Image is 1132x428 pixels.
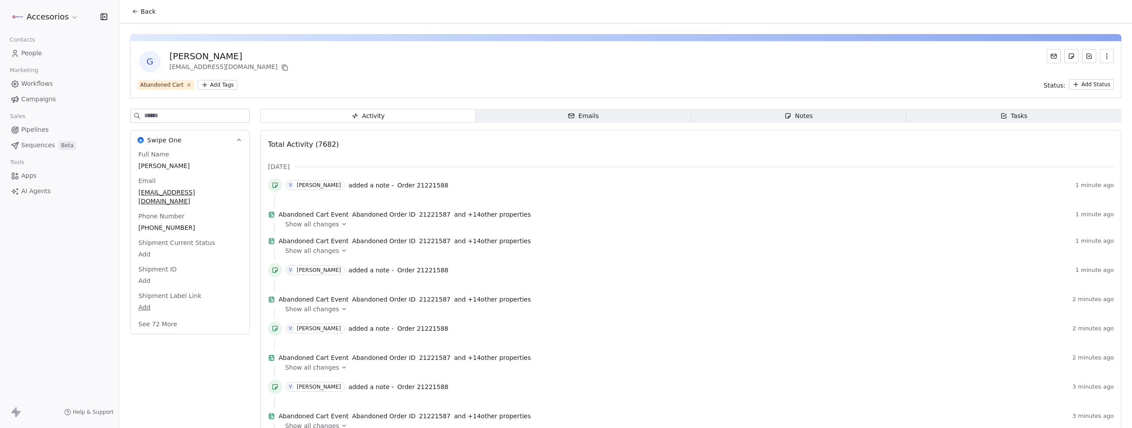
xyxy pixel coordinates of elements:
span: 21221587 [419,353,451,362]
span: and + 14 other properties [454,237,531,245]
span: Abandoned Order ID [352,353,415,362]
span: Order 21221588 [397,267,448,274]
a: Workflows [7,76,112,91]
span: Apps [21,171,37,180]
div: V [289,325,292,332]
span: Order 21221588 [397,325,448,332]
span: Marketing [6,64,42,77]
span: Full Name [137,150,171,159]
span: AI Agents [21,187,51,196]
button: Accesorios [11,9,80,24]
span: and + 14 other properties [454,412,531,420]
div: Swipe OneSwipe One [130,150,249,334]
span: added a note - [348,382,394,391]
span: 1 minute ago [1075,211,1114,218]
span: 21221587 [419,237,451,245]
span: added a note - [348,324,394,333]
span: Shipment Current Status [137,238,217,247]
span: 3 minutes ago [1072,383,1114,390]
span: Shipment Label Link [137,291,203,300]
span: Help & Support [73,409,114,416]
span: Sales [6,110,29,123]
span: Abandoned Cart Event [279,412,348,420]
div: [PERSON_NAME] [297,267,341,273]
span: 21221587 [419,295,451,304]
span: Show all changes [285,220,339,229]
span: Abandoned Order ID [352,412,415,420]
span: Swipe One [147,136,182,145]
span: Shipment ID [137,265,179,274]
span: Contacts [6,33,39,46]
div: Notes [784,111,813,121]
div: [PERSON_NAME] [297,182,341,188]
a: Pipelines [7,122,112,137]
span: Abandoned Order ID [352,237,415,245]
span: Sequences [21,141,55,150]
span: Phone Number [137,212,186,221]
span: and + 14 other properties [454,295,531,304]
span: Workflows [21,79,53,88]
span: added a note - [348,266,394,275]
span: Pipelines [21,125,49,134]
span: 2 minutes ago [1072,325,1114,332]
span: Abandoned Cart Event [279,237,348,245]
span: Order 21221588 [397,383,448,390]
span: and + 14 other properties [454,353,531,362]
div: [EMAIL_ADDRESS][DOMAIN_NAME] [169,62,290,73]
div: [PERSON_NAME] [169,50,290,62]
span: [EMAIL_ADDRESS][DOMAIN_NAME] [138,188,241,206]
span: Tools [6,156,28,169]
a: People [7,46,112,61]
a: Show all changes [285,220,1108,229]
span: Abandoned Order ID [352,210,415,219]
a: Order 21221588 [397,180,448,191]
a: Apps [7,168,112,183]
span: Show all changes [285,246,339,255]
span: 1 minute ago [1075,267,1114,274]
a: Help & Support [64,409,114,416]
span: Add [138,276,241,285]
span: added a note - [348,181,394,190]
span: [DATE] [268,162,290,171]
img: Swipe One [138,137,144,143]
div: Abandoned Cart [140,81,184,89]
a: Show all changes [285,305,1108,313]
span: and + 14 other properties [454,210,531,219]
span: Show all changes [285,305,339,313]
span: 21221587 [419,412,451,420]
span: Back [141,7,156,16]
span: Status: [1044,81,1065,90]
a: Show all changes [285,363,1108,372]
button: See 72 More [133,316,183,332]
div: V [289,182,292,189]
span: Abandoned Order ID [352,295,415,304]
a: Show all changes [285,246,1108,255]
span: [PHONE_NUMBER] [138,223,241,232]
div: Tasks [1000,111,1028,121]
span: Accesorios [27,11,69,23]
a: AI Agents [7,184,112,199]
button: Back [126,4,161,19]
span: People [21,49,42,58]
div: Emails [568,111,599,121]
div: [PERSON_NAME] [297,384,341,390]
span: Abandoned Cart Event [279,295,348,304]
span: Abandoned Cart Event [279,210,348,219]
span: Add [138,250,241,259]
span: 2 minutes ago [1072,354,1114,361]
a: Campaigns [7,92,112,107]
div: V [289,383,292,390]
span: Show all changes [285,363,339,372]
a: Order 21221588 [397,265,448,275]
span: 2 minutes ago [1072,296,1114,303]
span: Order 21221588 [397,182,448,189]
span: Total Activity (7682) [268,140,339,149]
a: Order 21221588 [397,323,448,334]
span: 1 minute ago [1075,182,1114,189]
button: Add Tags [198,80,237,90]
span: Campaigns [21,95,56,104]
div: [PERSON_NAME] [297,325,341,332]
a: Order 21221588 [397,382,448,392]
span: Abandoned Cart Event [279,353,348,362]
span: Add [138,303,241,312]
